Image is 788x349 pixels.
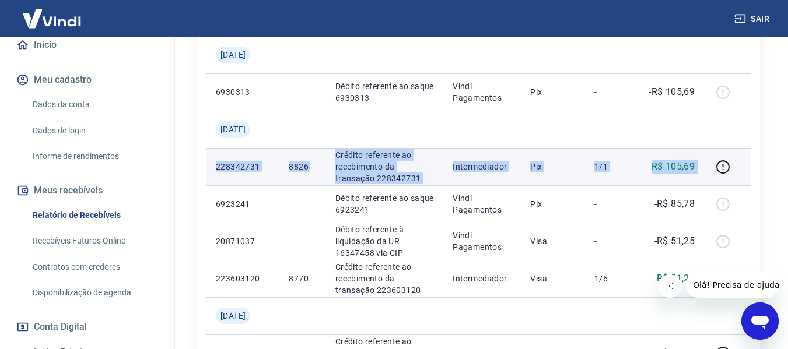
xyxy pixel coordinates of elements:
[453,80,512,104] p: Vindi Pagamentos
[220,49,246,61] span: [DATE]
[530,235,576,247] p: Visa
[216,86,270,98] p: 6930313
[530,273,576,284] p: Visa
[28,119,160,143] a: Dados de login
[14,178,160,203] button: Meus recebíveis
[594,235,629,247] p: -
[652,160,695,174] p: R$ 105,69
[28,255,160,279] a: Contratos com credores
[28,93,160,117] a: Dados da conta
[654,197,695,211] p: -R$ 85,78
[741,302,779,340] iframe: Botão para abrir a janela de mensagens
[220,124,246,135] span: [DATE]
[530,161,576,172] p: Pix
[649,85,695,99] p: -R$ 105,69
[686,272,779,298] iframe: Mensagem da empresa
[335,192,434,216] p: Débito referente ao saque 6923241
[216,235,270,247] p: 20871037
[216,273,270,284] p: 223603120
[28,203,160,227] a: Relatório de Recebíveis
[289,273,316,284] p: 8770
[220,310,246,322] span: [DATE]
[335,80,434,104] p: Débito referente ao saque 6930313
[28,229,160,253] a: Recebíveis Futuros Online
[594,86,629,98] p: -
[14,32,160,58] a: Início
[657,272,695,285] p: R$ 51,25
[335,261,434,296] p: Crédito referente ao recebimento da transação 223603120
[658,274,681,298] iframe: Fechar mensagem
[732,8,774,30] button: Sair
[453,192,512,216] p: Vindi Pagamentos
[216,198,270,210] p: 6923241
[530,86,576,98] p: Pix
[453,161,512,172] p: Intermediador
[216,161,270,172] p: 228342731
[14,1,90,36] img: Vindi
[453,230,512,253] p: Vindi Pagamentos
[453,273,512,284] p: Intermediador
[594,161,629,172] p: 1/1
[7,8,98,17] span: Olá! Precisa de ajuda?
[14,67,160,93] button: Meu cadastro
[289,161,316,172] p: 8826
[335,224,434,259] p: Débito referente à liquidação da UR 16347458 via CIP
[14,314,160,340] button: Conta Digital
[594,198,629,210] p: -
[654,234,695,248] p: -R$ 51,25
[594,273,629,284] p: 1/6
[28,144,160,168] a: Informe de rendimentos
[28,281,160,305] a: Disponibilização de agenda
[335,149,434,184] p: Crédito referente ao recebimento da transação 228342731
[530,198,576,210] p: Pix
